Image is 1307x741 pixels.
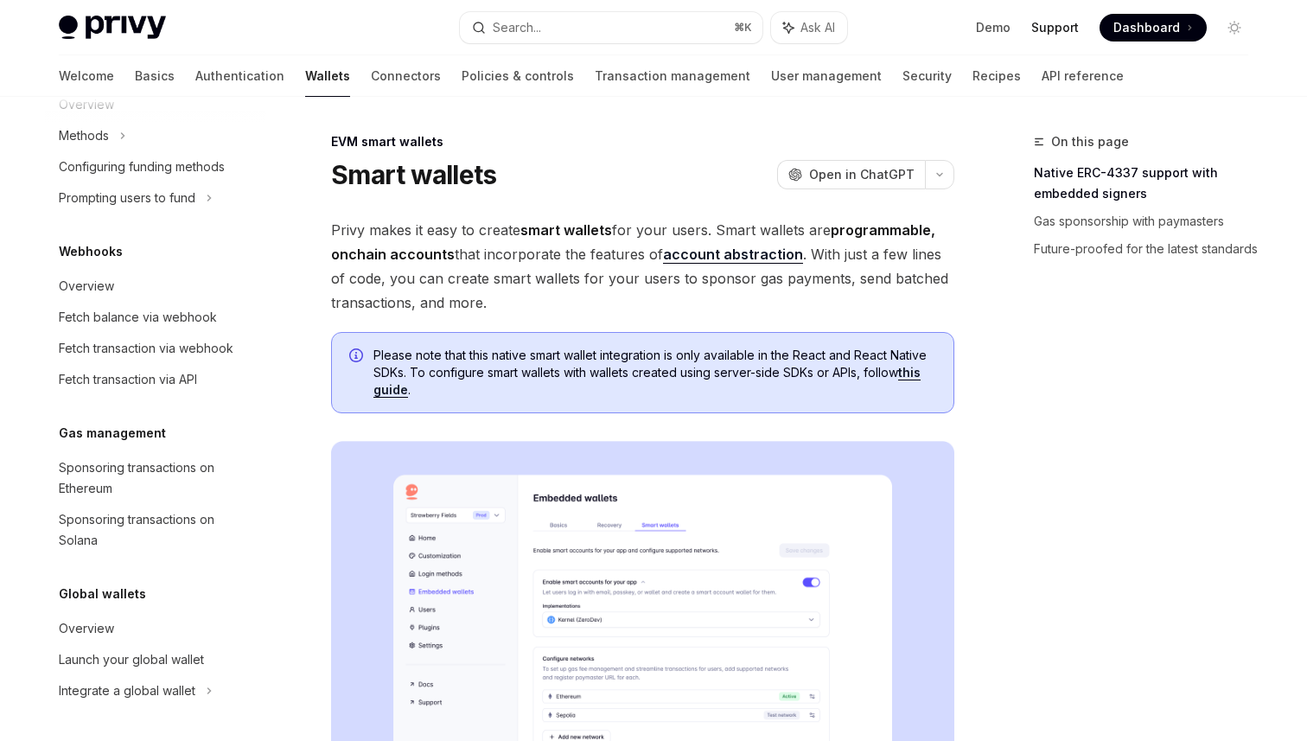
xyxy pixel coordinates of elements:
[45,271,266,302] a: Overview
[59,55,114,97] a: Welcome
[45,644,266,675] a: Launch your global wallet
[45,333,266,364] a: Fetch transaction via webhook
[45,364,266,395] a: Fetch transaction via API
[1113,19,1180,36] span: Dashboard
[972,55,1021,97] a: Recipes
[462,55,574,97] a: Policies & controls
[1051,131,1129,152] span: On this page
[331,133,954,150] div: EVM smart wallets
[902,55,952,97] a: Security
[45,151,266,182] a: Configuring funding methods
[59,680,195,701] div: Integrate a global wallet
[663,246,803,264] a: account abstraction
[1221,14,1248,42] button: Toggle dark mode
[800,19,835,36] span: Ask AI
[349,348,367,366] svg: Info
[305,55,350,97] a: Wallets
[331,159,496,190] h1: Smart wallets
[595,55,750,97] a: Transaction management
[976,19,1011,36] a: Demo
[371,55,441,97] a: Connectors
[1034,235,1262,263] a: Future-proofed for the latest standards
[59,584,146,604] h5: Global wallets
[45,613,266,644] a: Overview
[59,457,256,499] div: Sponsoring transactions on Ethereum
[59,423,166,444] h5: Gas management
[734,21,752,35] span: ⌘ K
[520,221,612,239] strong: smart wallets
[331,218,954,315] span: Privy makes it easy to create for your users. Smart wallets are that incorporate the features of ...
[59,188,195,208] div: Prompting users to fund
[1031,19,1079,36] a: Support
[45,452,266,504] a: Sponsoring transactions on Ethereum
[59,618,114,639] div: Overview
[777,160,925,189] button: Open in ChatGPT
[59,307,217,328] div: Fetch balance via webhook
[45,302,266,333] a: Fetch balance via webhook
[1034,208,1262,235] a: Gas sponsorship with paymasters
[1034,159,1262,208] a: Native ERC-4337 support with embedded signers
[59,509,256,551] div: Sponsoring transactions on Solana
[59,338,233,359] div: Fetch transaction via webhook
[809,166,915,183] span: Open in ChatGPT
[59,649,204,670] div: Launch your global wallet
[135,55,175,97] a: Basics
[59,241,123,262] h5: Webhooks
[460,12,762,43] button: Search...⌘K
[1042,55,1124,97] a: API reference
[59,125,109,146] div: Methods
[45,504,266,556] a: Sponsoring transactions on Solana
[373,347,936,399] span: Please note that this native smart wallet integration is only available in the React and React Na...
[493,17,541,38] div: Search...
[195,55,284,97] a: Authentication
[1100,14,1207,42] a: Dashboard
[771,55,882,97] a: User management
[59,369,197,390] div: Fetch transaction via API
[771,12,847,43] button: Ask AI
[59,276,114,297] div: Overview
[59,157,225,177] div: Configuring funding methods
[59,16,166,40] img: light logo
